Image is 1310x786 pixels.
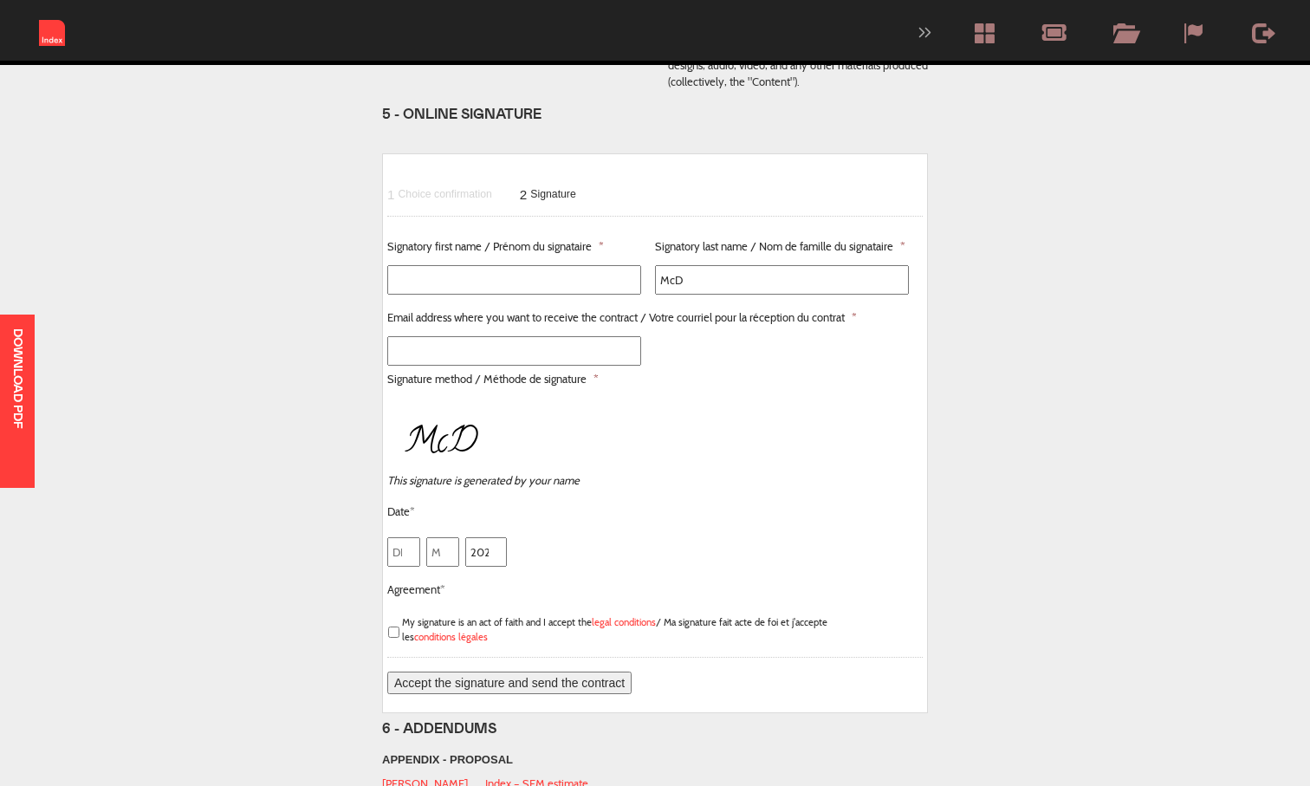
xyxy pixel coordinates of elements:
[387,186,395,203] span: 1
[387,372,599,387] label: Signature method / Méthode de signature
[387,582,445,597] label: Agreement*
[655,239,905,254] label: Signatory last name / Nom de famille du signataire
[387,310,857,325] label: Email address where you want to receive the contract / Votre courriel pour la réception du contrat
[592,616,656,628] a: legal conditions
[387,672,632,694] input: Accept the signature and send the contract
[387,473,580,487] em: This signature is generated by your name
[405,406,483,421] label: Type my signature
[382,107,542,121] strong: 5 - Online signature
[382,753,513,766] strong: APPENDIX - PROPOSAL
[426,537,459,567] input: MM
[402,615,857,645] label: My signature is an act of faith and I accept the / Ma signature fait acte de foi et j'accepte les
[387,537,420,567] input: DD
[387,239,604,254] label: Signatory first name / Prénom du signataire
[465,537,507,567] input: YYYY
[414,631,488,643] a: conditions légales
[530,188,575,201] span: Signature
[520,186,528,203] span: 2
[387,504,415,519] label: Date*
[387,425,909,464] h3: McD
[382,722,496,736] strong: 6 - ADDENDUMS
[39,20,65,46] img: iwm-logo-2018.png
[399,188,492,201] span: Choice confirmation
